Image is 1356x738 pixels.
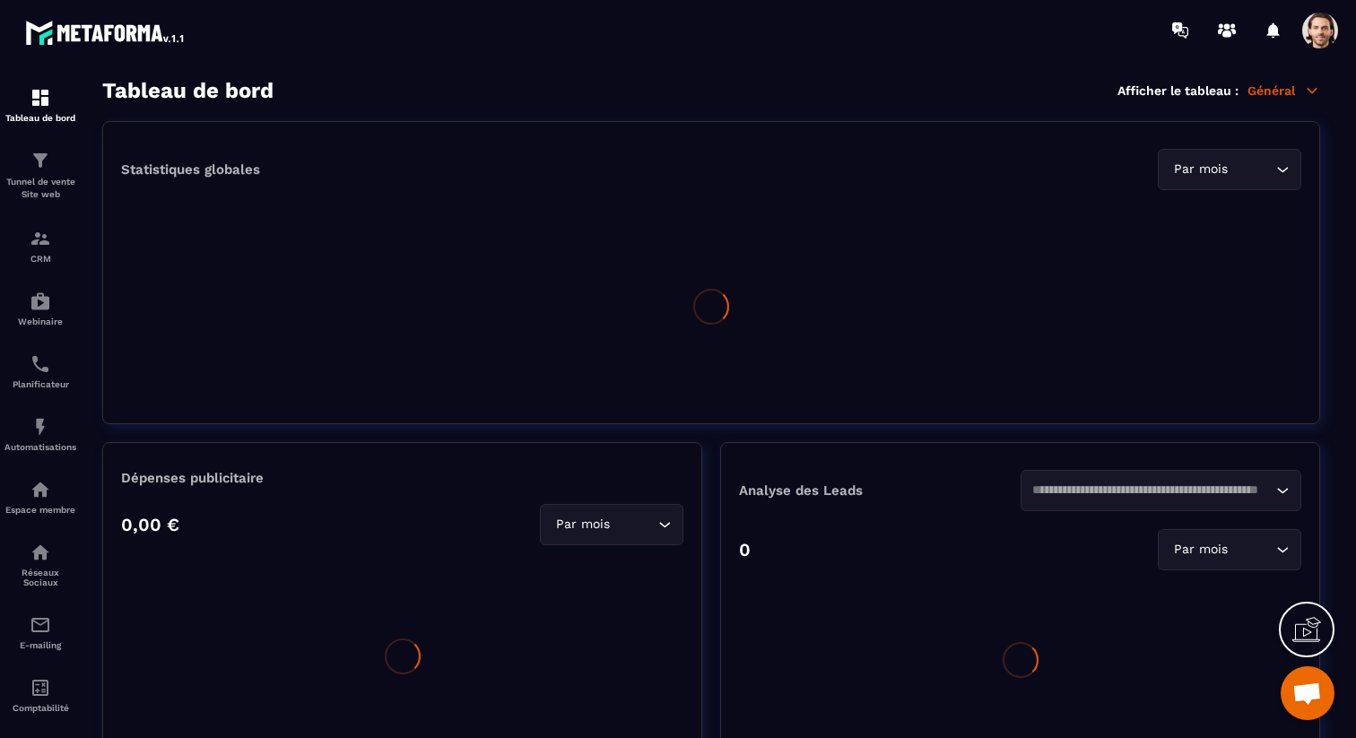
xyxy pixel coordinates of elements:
[1247,82,1320,99] p: Général
[739,539,751,560] p: 0
[540,504,683,545] div: Search for option
[552,515,613,534] span: Par mois
[4,74,76,136] a: formationformationTableau de bord
[30,353,51,375] img: scheduler
[1117,83,1239,98] p: Afficher le tableau :
[1158,149,1301,190] div: Search for option
[25,16,187,48] img: logo
[4,317,76,326] p: Webinaire
[4,113,76,123] p: Tableau de bord
[4,703,76,713] p: Comptabilité
[613,515,654,534] input: Search for option
[4,254,76,264] p: CRM
[4,601,76,664] a: emailemailE-mailing
[30,291,51,312] img: automations
[1169,540,1231,560] span: Par mois
[1021,470,1302,511] div: Search for option
[4,340,76,403] a: schedulerschedulerPlanificateur
[4,136,76,214] a: formationformationTunnel de vente Site web
[30,150,51,171] img: formation
[30,614,51,636] img: email
[4,505,76,515] p: Espace membre
[4,176,76,201] p: Tunnel de vente Site web
[121,514,179,535] p: 0,00 €
[4,640,76,650] p: E-mailing
[30,677,51,699] img: accountant
[1169,160,1231,179] span: Par mois
[4,214,76,277] a: formationformationCRM
[4,442,76,452] p: Automatisations
[4,568,76,587] p: Réseaux Sociaux
[739,482,1021,499] p: Analyse des Leads
[30,542,51,563] img: social-network
[1158,529,1301,570] div: Search for option
[4,465,76,528] a: automationsautomationsEspace membre
[1032,481,1273,500] input: Search for option
[4,403,76,465] a: automationsautomationsAutomatisations
[121,161,260,178] p: Statistiques globales
[4,379,76,389] p: Planificateur
[102,78,274,103] h3: Tableau de bord
[4,277,76,340] a: automationsautomationsWebinaire
[1231,160,1272,179] input: Search for option
[30,228,51,249] img: formation
[1231,540,1272,560] input: Search for option
[4,528,76,601] a: social-networksocial-networkRéseaux Sociaux
[30,479,51,500] img: automations
[121,470,683,486] p: Dépenses publicitaire
[30,87,51,109] img: formation
[4,664,76,726] a: accountantaccountantComptabilité
[1281,666,1334,720] a: Ouvrir le chat
[30,416,51,438] img: automations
